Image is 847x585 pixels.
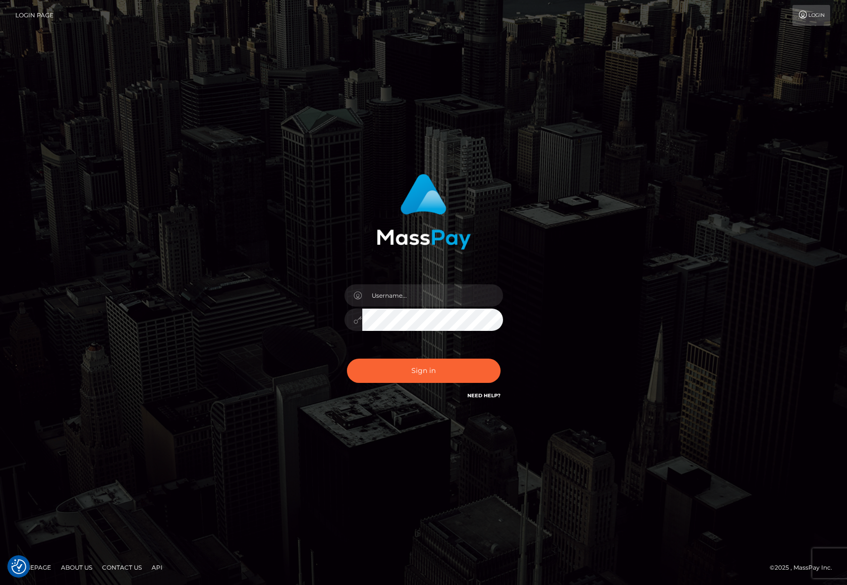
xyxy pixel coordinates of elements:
button: Consent Preferences [11,559,26,574]
img: Revisit consent button [11,559,26,574]
a: Login Page [15,5,54,26]
img: MassPay Login [377,174,471,250]
a: Contact Us [98,560,146,575]
input: Username... [362,284,503,307]
button: Sign in [347,359,501,383]
a: API [148,560,167,575]
a: Login [792,5,830,26]
a: About Us [57,560,96,575]
a: Need Help? [467,392,501,399]
div: © 2025 , MassPay Inc. [770,562,840,573]
a: Homepage [11,560,55,575]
